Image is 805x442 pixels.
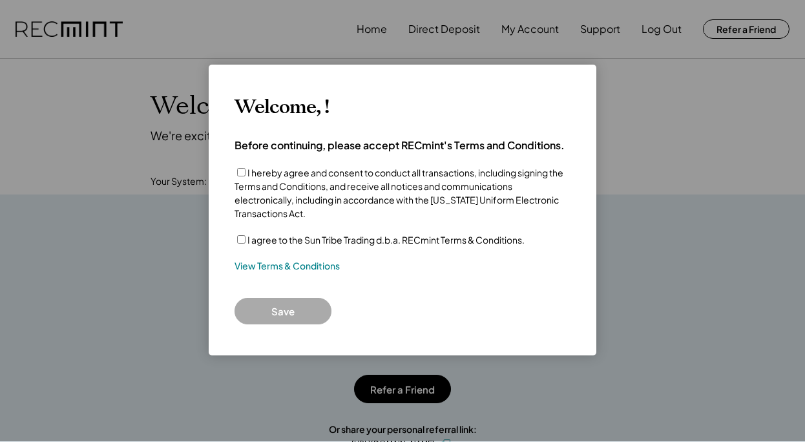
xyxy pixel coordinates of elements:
label: I hereby agree and consent to conduct all transactions, including signing the Terms and Condition... [235,167,563,219]
button: Save [235,298,331,324]
label: I agree to the Sun Tribe Trading d.b.a. RECmint Terms & Conditions. [247,234,525,246]
h3: Welcome, ! [235,96,329,119]
a: View Terms & Conditions [235,260,340,273]
h4: Before continuing, please accept RECmint's Terms and Conditions. [235,138,565,153]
